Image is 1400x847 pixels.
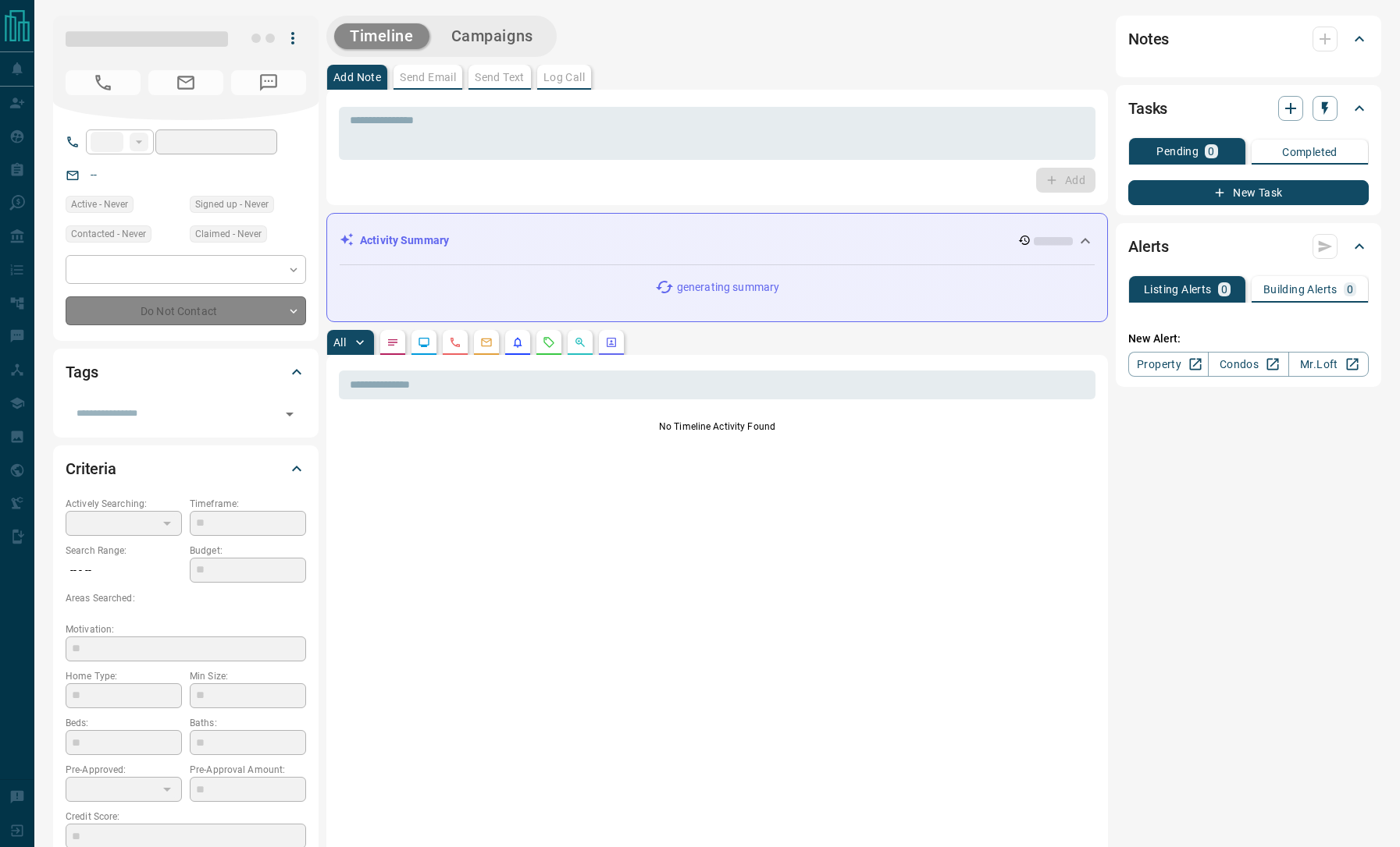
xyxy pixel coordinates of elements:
svg: Calls [449,336,461,349]
button: Campaigns [436,23,549,49]
p: generating summary [677,279,779,296]
p: Timeframe: [190,497,306,511]
p: Pre-Approved: [66,763,182,777]
svg: Listing Alerts [511,336,524,349]
div: Alerts [1128,228,1369,265]
p: Areas Searched: [66,591,306,605]
div: Notes [1128,20,1369,58]
p: Credit Score: [66,810,306,824]
p: Pending [1156,146,1199,157]
span: Signed up - Never [195,197,269,212]
p: 0 [1221,284,1227,295]
p: New Alert: [1128,331,1369,347]
p: Completed [1282,147,1338,158]
a: Condos [1208,352,1288,377]
p: Activity Summary [360,232,449,249]
h2: Criteria [66,456,116,481]
p: -- - -- [66,558,182,583]
div: Activity Summary [340,226,1095,255]
span: Active - Never [71,197,128,212]
div: Do Not Contact [66,296,306,325]
p: Motivation: [66,622,306,636]
h2: Tags [66,360,98,385]
p: Search Range: [66,544,182,558]
p: Home Type: [66,669,182,683]
p: Listing Alerts [1144,284,1212,295]
p: All [333,337,346,348]
svg: Notes [387,336,399,349]
svg: Lead Browsing Activity [418,336,430,349]
h2: Alerts [1128,234,1169,259]
svg: Opportunities [574,336,586,349]
a: -- [91,168,97,181]
span: Contacted - Never [71,226,146,242]
span: No Number [231,70,306,95]
span: No Email [148,70,223,95]
p: 0 [1208,146,1214,157]
p: Actively Searching: [66,497,182,511]
p: Baths: [190,716,306,730]
svg: Requests [543,336,555,349]
div: Criteria [66,450,306,487]
h2: Tasks [1128,96,1167,121]
a: Property [1128,352,1209,377]
p: 0 [1347,284,1353,295]
button: Open [279,403,301,425]
p: Beds: [66,716,182,730]
h2: Notes [1128,27,1169,51]
p: Min Size: [190,669,306,683]
div: Tasks [1128,90,1369,127]
div: Tags [66,353,306,391]
a: Mr.Loft [1288,352,1369,377]
svg: Emails [480,336,493,349]
span: Claimed - Never [195,226,262,242]
p: Building Alerts [1263,284,1338,295]
p: Add Note [333,72,381,83]
svg: Agent Actions [605,336,618,349]
span: No Number [66,70,141,95]
button: New Task [1128,180,1369,205]
p: No Timeline Activity Found [339,420,1095,434]
p: Budget: [190,544,306,558]
button: Timeline [334,23,429,49]
p: Pre-Approval Amount: [190,763,306,777]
